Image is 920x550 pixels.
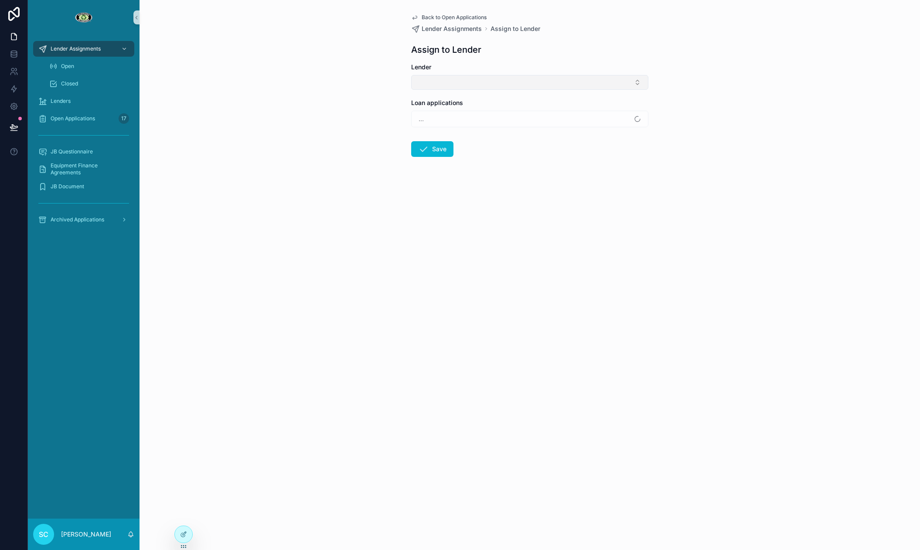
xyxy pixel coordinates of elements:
[61,63,74,70] span: Open
[33,212,134,227] a: Archived Applications
[44,58,134,74] a: Open
[33,41,134,57] a: Lender Assignments
[44,76,134,92] a: Closed
[411,99,463,106] span: Loan applications
[51,45,101,52] span: Lender Assignments
[411,141,453,157] button: Save
[61,530,111,539] p: [PERSON_NAME]
[33,93,134,109] a: Lenders
[491,24,540,33] a: Assign to Lender
[422,24,482,33] span: Lender Assignments
[39,529,48,540] span: SC
[422,14,487,21] span: Back to Open Applications
[51,148,93,155] span: JB Questionnaire
[411,75,648,90] button: Select Button
[33,111,134,126] a: Open Applications17
[119,113,129,124] div: 17
[33,161,134,177] a: Equipment Finance Agreements
[51,183,84,190] span: JB Document
[411,44,481,56] h1: Assign to Lender
[411,14,487,21] a: Back to Open Applications
[51,98,71,105] span: Lenders
[51,162,126,176] span: Equipment Finance Agreements
[28,35,140,239] div: scrollable content
[61,80,78,87] span: Closed
[33,144,134,160] a: JB Questionnaire
[411,63,431,71] span: Lender
[411,24,482,33] a: Lender Assignments
[33,179,134,194] a: JB Document
[51,216,104,223] span: Archived Applications
[51,115,95,122] span: Open Applications
[75,10,92,24] img: App logo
